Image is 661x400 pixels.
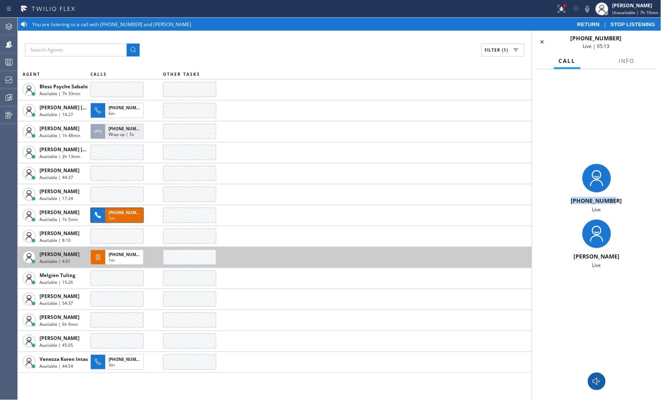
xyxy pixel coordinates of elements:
[481,44,525,56] button: Filter (1)
[40,321,78,327] span: Available | 6h 9min
[40,83,88,90] span: Bless Psyche Sabalo
[40,217,78,222] span: Available | 1h 5min
[614,53,640,69] button: Info
[163,71,200,77] span: OTHER TASKS
[40,335,79,342] span: [PERSON_NAME]
[554,53,581,69] button: Call
[571,197,622,204] span: [PHONE_NUMBER]
[109,131,134,137] span: Wrap up | 5s
[109,105,145,110] span: [PHONE_NUMBER]
[109,252,145,257] span: [PHONE_NUMBER]
[613,10,659,15] span: Unavailable | 7h 10min
[90,205,146,225] button: [PHONE_NUMBER]5m
[619,57,635,65] span: Info
[109,362,115,368] span: 3m
[109,356,145,362] span: [PHONE_NUMBER]
[40,125,79,132] span: [PERSON_NAME]
[40,251,79,258] span: [PERSON_NAME]
[559,57,576,65] span: Call
[583,43,610,50] span: Live | 05:13
[90,121,146,142] button: [PHONE_NUMBER]Wrap up | 5s
[90,352,146,372] button: [PHONE_NUMBER]3m
[40,237,71,243] span: Available | 8:10
[40,188,79,195] span: [PERSON_NAME]
[32,21,191,28] span: You are listening to a call with [PHONE_NUMBER] and [PERSON_NAME]
[573,21,659,28] div: |
[23,71,40,77] span: AGENT
[109,210,145,215] span: [PHONE_NUMBER]
[109,110,115,116] span: 6m
[109,257,115,263] span: 1m
[40,167,79,174] span: [PERSON_NAME]
[535,252,658,260] div: [PERSON_NAME]
[40,230,79,237] span: [PERSON_NAME]
[485,47,508,53] span: Filter (1)
[109,215,115,221] span: 5m
[592,262,601,269] span: Live
[40,293,79,300] span: [PERSON_NAME]
[40,133,80,138] span: Available | 1h 48min
[40,154,80,159] span: Available | 2h 13min
[25,44,127,56] input: Search Agents
[40,209,79,216] span: [PERSON_NAME]
[40,104,121,111] span: [PERSON_NAME] [PERSON_NAME]
[40,300,73,306] span: Available | 54:37
[573,21,604,28] button: RETURN
[607,21,659,28] button: STOP LISTENING
[40,342,73,348] span: Available | 45:05
[40,196,73,201] span: Available | 17:24
[582,3,593,15] button: Mute
[90,71,107,77] span: CALLS
[90,100,146,121] button: [PHONE_NUMBER]6m
[571,34,622,42] span: [PHONE_NUMBER]
[577,21,600,27] span: RETURN
[109,126,145,131] span: [PHONE_NUMBER]
[40,91,80,96] span: Available | 7h 33min
[40,175,73,180] span: Available | 44:37
[90,247,146,267] button: [PHONE_NUMBER]1m
[40,146,121,153] span: [PERSON_NAME] [PERSON_NAME]
[40,112,73,117] span: Available | 14:27
[40,314,79,321] span: [PERSON_NAME]
[40,272,75,279] span: Melgien Tuling
[40,258,71,264] span: Available | 4:01
[592,206,601,213] span: Live
[611,21,655,27] span: STOP LISTENING
[40,279,73,285] span: Available | 15:26
[613,2,659,9] div: [PERSON_NAME]
[40,356,88,362] span: Venezza Koren Intas
[40,363,73,369] span: Available | 44:54
[588,373,606,390] button: Monitor Call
